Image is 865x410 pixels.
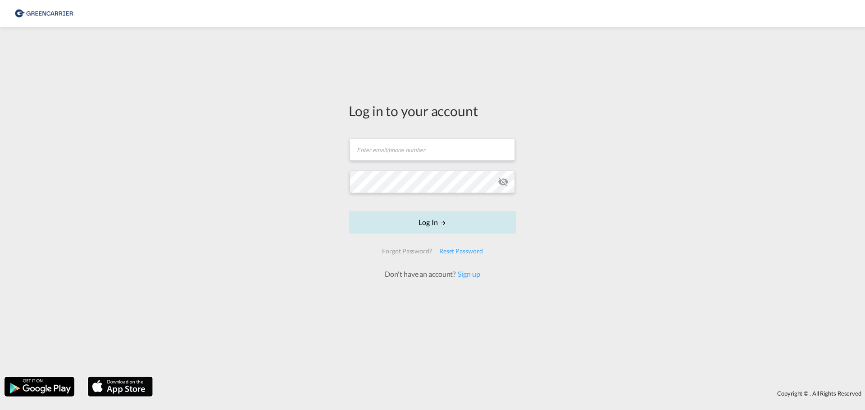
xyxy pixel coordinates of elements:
div: Reset Password [436,243,487,259]
div: Copyright © . All Rights Reserved [157,386,865,401]
img: 8cf206808afe11efa76fcd1e3d746489.png [14,4,74,24]
img: apple.png [87,376,154,397]
div: Forgot Password? [378,243,435,259]
a: Sign up [455,270,480,278]
img: google.png [4,376,75,397]
button: LOGIN [349,211,516,234]
input: Enter email/phone number [350,138,515,161]
div: Don't have an account? [375,269,490,279]
md-icon: icon-eye-off [498,176,509,187]
div: Log in to your account [349,101,516,120]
